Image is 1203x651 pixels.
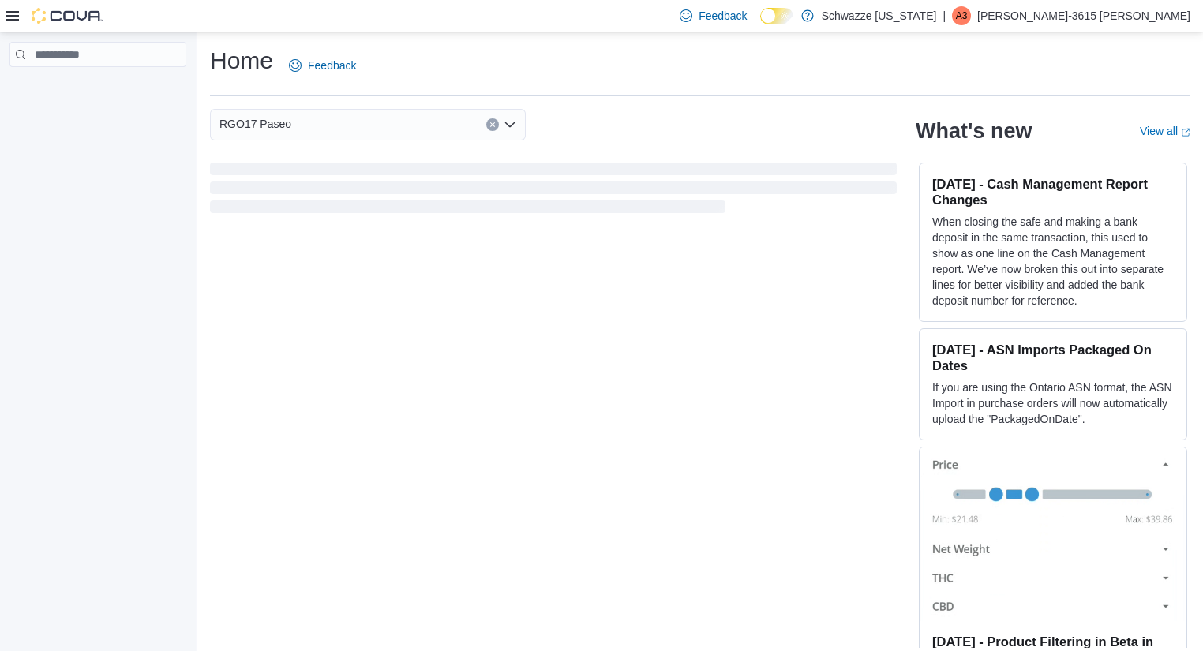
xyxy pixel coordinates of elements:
svg: External link [1181,128,1190,137]
input: Dark Mode [760,8,793,24]
a: View allExternal link [1140,125,1190,137]
button: Clear input [486,118,499,131]
a: Feedback [283,50,362,81]
h3: [DATE] - ASN Imports Packaged On Dates [932,342,1174,373]
h3: [DATE] - Cash Management Report Changes [932,176,1174,208]
span: Loading [210,166,897,216]
span: Dark Mode [760,24,761,25]
span: Feedback [308,58,356,73]
button: Open list of options [504,118,516,131]
p: Schwazze [US_STATE] [822,6,937,25]
span: RGO17 Paseo [219,114,291,133]
h1: Home [210,45,273,77]
p: [PERSON_NAME]-3615 [PERSON_NAME] [977,6,1190,25]
nav: Complex example [9,70,186,108]
div: Adrianna-3615 Lerma [952,6,971,25]
p: When closing the safe and making a bank deposit in the same transaction, this used to show as one... [932,214,1174,309]
span: A3 [956,6,968,25]
p: | [943,6,946,25]
img: Cova [32,8,103,24]
span: Feedback [699,8,747,24]
p: If you are using the Ontario ASN format, the ASN Import in purchase orders will now automatically... [932,380,1174,427]
h2: What's new [916,118,1032,144]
